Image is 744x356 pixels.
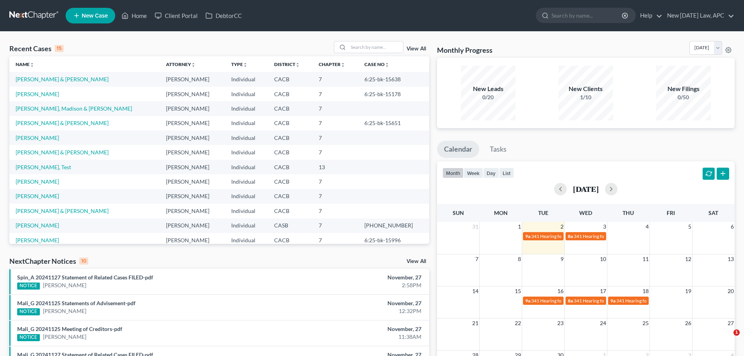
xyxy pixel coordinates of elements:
td: 6:25-bk-15651 [358,116,429,131]
i: unfold_more [295,63,300,67]
td: CACB [268,145,312,159]
td: CACB [268,101,312,116]
span: 24 [599,318,607,328]
button: day [483,168,499,178]
span: Fri [667,209,675,216]
div: NOTICE [17,283,40,290]
div: NOTICE [17,334,40,341]
td: 7 [312,233,358,247]
td: [PHONE_NUMBER] [358,218,429,233]
td: 13 [312,160,358,174]
td: Individual [225,233,268,247]
iframe: Intercom live chat [717,329,736,348]
button: list [499,168,514,178]
i: unfold_more [191,63,196,67]
span: 341 Hearing for [PERSON_NAME] & [PERSON_NAME] [531,298,642,304]
a: Client Portal [151,9,202,23]
span: 18 [642,286,649,296]
div: 12:32PM [292,307,421,315]
span: 12 [684,254,692,264]
span: 9a [525,298,530,304]
div: November, 27 [292,274,421,281]
a: Calendar [437,141,479,158]
td: [PERSON_NAME] [160,101,225,116]
a: [PERSON_NAME] [16,237,59,243]
td: Individual [225,101,268,116]
a: [PERSON_NAME] [16,222,59,229]
td: Individual [225,174,268,189]
a: Case Nounfold_more [364,61,389,67]
td: CACB [268,72,312,86]
td: [PERSON_NAME] [160,189,225,204]
td: [PERSON_NAME] [160,131,225,145]
span: 25 [642,318,649,328]
div: 0/50 [656,93,711,101]
td: [PERSON_NAME] [160,87,225,101]
td: CACB [268,233,312,247]
div: 10 [79,258,88,265]
span: Wed [579,209,592,216]
span: 17 [599,286,607,296]
span: 8 [517,254,522,264]
span: Sat [708,209,718,216]
td: CACB [268,174,312,189]
span: 9a [525,233,530,239]
a: [PERSON_NAME] & [PERSON_NAME] [16,120,109,126]
a: [PERSON_NAME] [43,333,86,341]
span: 2 [560,222,564,231]
td: CACB [268,116,312,131]
td: [PERSON_NAME] [160,145,225,159]
span: 6 [730,222,735,231]
a: [PERSON_NAME] [16,91,59,97]
td: Individual [225,160,268,174]
div: November, 27 [292,325,421,333]
span: 23 [557,318,564,328]
div: 1/10 [558,93,613,101]
span: 19 [684,286,692,296]
span: 31 [471,222,479,231]
td: [PERSON_NAME] [160,174,225,189]
a: [PERSON_NAME] & [PERSON_NAME] [16,76,109,82]
td: [PERSON_NAME] [160,72,225,86]
span: 9 [560,254,564,264]
span: New Case [82,13,108,19]
span: 341 Hearing for [PERSON_NAME] [574,298,644,304]
span: 341 Hearing for [PERSON_NAME] [574,233,644,239]
td: CACB [268,189,312,204]
td: CACB [268,131,312,145]
div: New Clients [558,84,613,93]
a: Typeunfold_more [231,61,248,67]
td: CASB [268,218,312,233]
a: [PERSON_NAME] & [PERSON_NAME] [16,149,109,156]
i: unfold_more [243,63,248,67]
input: Search by name... [551,8,623,23]
span: 21 [471,318,479,328]
a: Attorneyunfold_more [166,61,196,67]
span: Sun [453,209,464,216]
span: 20 [727,286,735,296]
span: 10 [599,254,607,264]
span: 11 [642,254,649,264]
td: [PERSON_NAME] [160,116,225,131]
div: NOTICE [17,308,40,315]
div: Recent Cases [9,44,64,53]
i: unfold_more [385,63,389,67]
span: 4 [645,222,649,231]
div: 11:38AM [292,333,421,341]
td: 7 [312,218,358,233]
div: New Leads [461,84,516,93]
td: Individual [225,87,268,101]
a: Tasks [483,141,514,158]
h3: Monthly Progress [437,45,492,55]
td: [PERSON_NAME] [160,218,225,233]
span: Mon [494,209,508,216]
span: 26 [684,318,692,328]
td: Individual [225,204,268,218]
div: 15 [55,45,64,52]
td: 7 [312,87,358,101]
a: View All [407,46,426,52]
td: [PERSON_NAME] [160,204,225,218]
div: NextChapter Notices [9,256,88,266]
a: [PERSON_NAME] [16,134,59,141]
td: 7 [312,189,358,204]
